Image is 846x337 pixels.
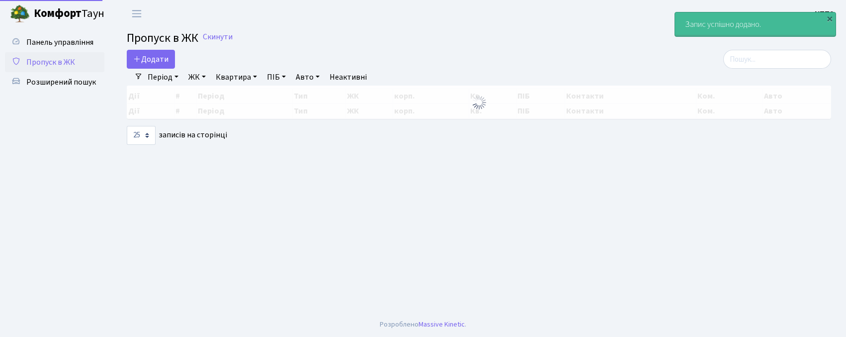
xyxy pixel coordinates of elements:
a: ЖК [184,69,210,86]
button: Переключити навігацію [124,5,149,22]
span: Пропуск в ЖК [26,57,75,68]
input: Пошук... [723,50,831,69]
div: Розроблено . [380,319,466,330]
b: КПП2 [815,8,834,19]
div: × [825,13,835,23]
img: Обробка... [471,95,487,111]
span: Розширений пошук [26,77,96,88]
a: Скинути [203,32,233,42]
a: Період [144,69,182,86]
span: Додати [133,54,169,65]
div: Запис успішно додано. [675,12,836,36]
a: ПІБ [263,69,290,86]
label: записів на сторінці [127,126,227,145]
a: Неактивні [326,69,371,86]
span: Таун [34,5,104,22]
a: Квартира [212,69,261,86]
a: Панель управління [5,32,104,52]
a: Авто [292,69,324,86]
span: Пропуск в ЖК [127,29,198,47]
a: Додати [127,50,175,69]
a: КПП2 [815,8,834,20]
a: Massive Kinetic [419,319,465,330]
img: logo.png [10,4,30,24]
span: Панель управління [26,37,93,48]
a: Пропуск в ЖК [5,52,104,72]
select: записів на сторінці [127,126,156,145]
b: Комфорт [34,5,82,21]
a: Розширений пошук [5,72,104,92]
